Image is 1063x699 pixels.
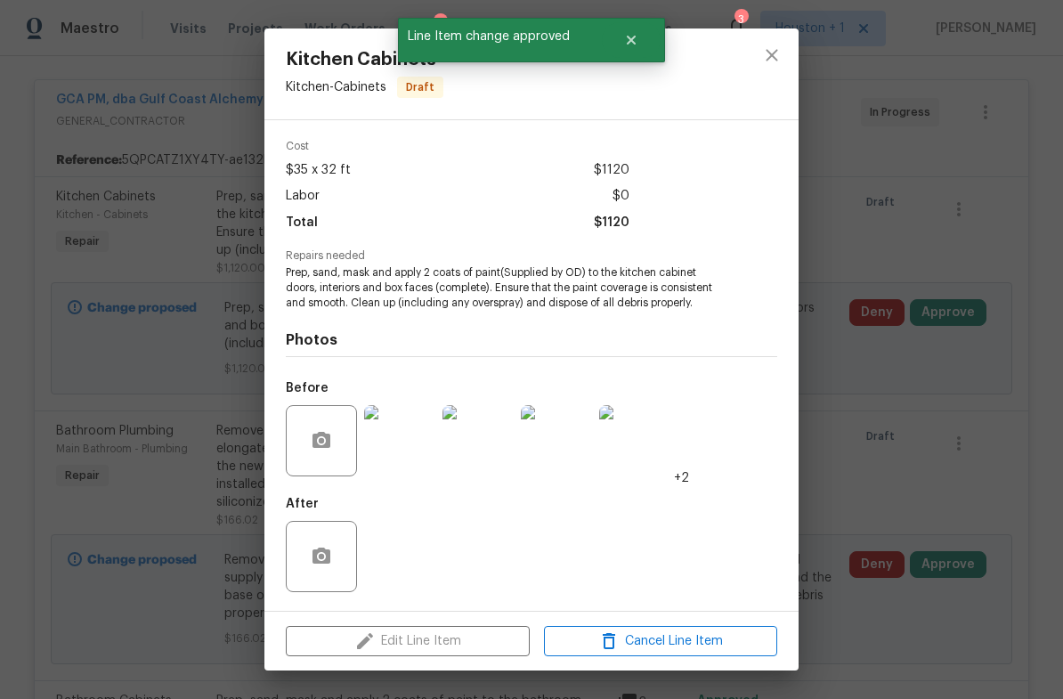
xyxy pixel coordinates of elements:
span: Cost [286,141,629,152]
h4: Photos [286,331,777,349]
span: $1120 [594,158,629,183]
span: Kitchen Cabinets [286,50,443,69]
span: Kitchen - Cabinets [286,81,386,93]
span: Cancel Line Item [549,630,772,653]
span: Repairs needed [286,250,777,262]
div: 1 [434,13,448,31]
h5: Before [286,382,329,394]
span: Line Item change approved [398,18,602,55]
span: Labor [286,183,320,209]
button: Close [602,22,661,58]
span: Prep, sand, mask and apply 2 coats of paint(Supplied by OD) to the kitchen cabinet doors, interio... [286,265,728,310]
span: $1120 [594,210,629,236]
div: 3 [734,11,747,28]
span: $35 x 32 ft [286,158,351,183]
button: Cancel Line Item [544,626,777,657]
span: Total [286,210,318,236]
button: close [751,34,793,77]
span: $0 [613,183,629,209]
span: Draft [399,78,442,96]
h5: After [286,498,319,510]
span: +2 [674,469,689,487]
